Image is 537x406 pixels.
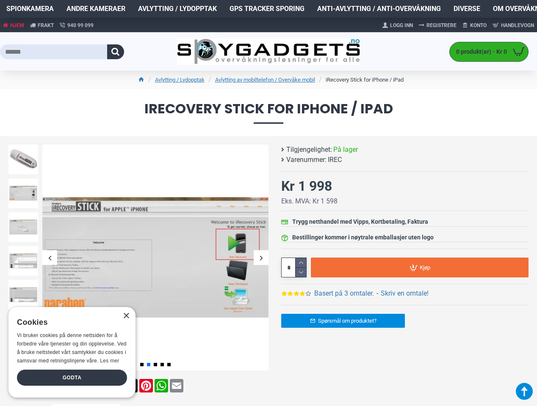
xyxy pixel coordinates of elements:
img: iRecovery Stick for iPhone / iPad - SpyGadgets.no [8,212,38,242]
a: Konto [459,19,490,32]
span: Go to slide 5 [167,363,171,366]
div: Trygg netthandel med Vipps, Kortbetaling, Faktura [292,217,428,226]
a: Frakt [27,18,57,33]
b: - [376,289,378,297]
span: 940 99 099 [67,22,94,29]
span: Go to slide 4 [161,363,164,366]
a: 0 produkt(er) - Kr 0 [450,42,528,61]
span: Hjem [10,22,24,29]
span: iRecovery Stick for iPhone / iPad [8,102,529,123]
div: Kr 1 998 [281,176,332,196]
a: Basert på 3 omtaler. [314,288,374,299]
img: iRecovery Stick for iPhone / iPad - SpyGadgets.no [8,178,38,208]
span: Anti-avlytting / Anti-overvåkning [317,4,441,14]
span: Frakt [38,22,54,29]
a: Handlevogn [490,19,537,32]
img: iRecovery Stick for iPhone / iPad - SpyGadgets.no [8,280,38,310]
div: Bestillinger kommer i nøytrale emballasjer uten logo [292,233,434,242]
span: Registrere [426,22,457,29]
span: Avlytting / Lydopptak [138,4,217,14]
img: iRecovery Stick for iPhone / iPad - SpyGadgets.no [8,145,38,174]
span: Go to slide 1 [140,363,144,366]
a: Skriv en omtale! [381,288,429,299]
a: Avlytting / Lydopptak [155,76,205,84]
a: Spørsmål om produktet? [281,314,405,328]
div: Close [123,313,129,319]
span: GPS Tracker Sporing [230,4,304,14]
b: Tilgjengelighet: [286,145,332,155]
a: Logg Inn [379,19,416,32]
a: Les mer, opens a new window [100,358,119,364]
span: Vi bruker cookies på denne nettsiden for å forbedre våre tjenester og din opplevelse. Ved å bruke... [17,332,127,363]
img: iRecovery Stick for iPhone / iPad - SpyGadgets.no [42,145,268,370]
span: Andre kameraer [66,4,125,14]
span: Handlevogn [501,22,534,29]
span: Kjøp [420,265,430,270]
span: Go to slide 2 [147,363,150,366]
div: Next slide [254,250,268,265]
a: Avlytting av mobiltelefon / Overvåke mobil [215,76,315,84]
div: Previous slide [42,250,57,265]
a: WhatsApp [154,379,169,392]
a: Pinterest [138,379,154,392]
div: Cookies [17,313,122,332]
img: iRecovery Stick for iPhone / iPad - SpyGadgets.no [8,246,38,276]
a: Email [169,379,184,392]
span: Diverse [454,4,480,14]
a: Registrere [416,19,459,32]
b: Varenummer: [286,155,327,165]
div: Godta [17,370,127,386]
span: Logg Inn [390,22,413,29]
span: 0 produkt(er) - Kr 0 [450,47,509,56]
span: Spionkamera [6,4,54,14]
span: Go to slide 3 [154,363,157,366]
span: På lager [333,145,358,155]
span: IREC [328,155,342,165]
img: SpyGadgets.no [177,38,360,65]
span: Konto [470,22,487,29]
